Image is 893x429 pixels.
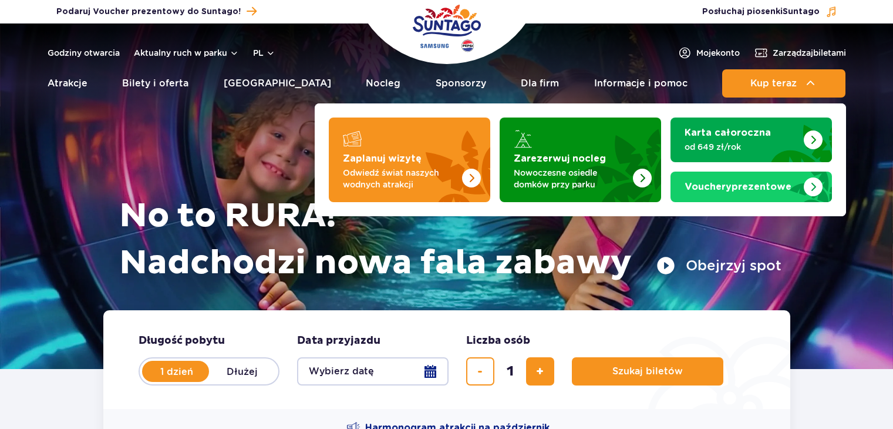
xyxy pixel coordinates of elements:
[783,8,820,16] span: Suntago
[685,128,771,138] strong: Karta całoroczna
[253,47,275,59] button: pl
[572,357,723,386] button: Szukaj biletów
[685,141,799,153] p: od 649 zł/rok
[702,6,820,18] span: Posłuchaj piosenki
[754,46,846,60] a: Zarządzajbiletami
[521,69,559,98] a: Dla firm
[466,357,494,386] button: usuń bilet
[436,69,486,98] a: Sponsorzy
[702,6,837,18] button: Posłuchaj piosenkiSuntago
[56,4,257,19] a: Podaruj Voucher prezentowy do Suntago!
[209,359,276,384] label: Dłużej
[670,118,832,162] a: Karta całoroczna
[329,118,490,202] a: Zaplanuj wizytę
[48,69,87,98] a: Atrakcje
[773,47,846,59] span: Zarządzaj biletami
[297,357,449,386] button: Wybierz datę
[656,256,781,275] button: Obejrzyj spot
[670,172,832,202] a: Vouchery prezentowe
[119,193,781,287] h1: No to RURA! Nadchodzi nowa fala zabawy
[696,47,740,59] span: Moje konto
[685,182,732,192] span: Vouchery
[139,334,225,348] span: Długość pobytu
[594,69,688,98] a: Informacje i pomoc
[343,167,457,190] p: Odwiedź świat naszych wodnych atrakcji
[134,48,239,58] button: Aktualny ruch w parku
[56,6,241,18] span: Podaruj Voucher prezentowy do Suntago!
[500,118,661,202] a: Zarezerwuj nocleg
[466,334,530,348] span: Liczba osób
[366,69,400,98] a: Nocleg
[514,154,606,163] strong: Zarezerwuj nocleg
[685,182,791,192] strong: prezentowe
[122,69,188,98] a: Bilety i oferta
[48,47,120,59] a: Godziny otwarcia
[343,154,422,163] strong: Zaplanuj wizytę
[143,359,210,384] label: 1 dzień
[496,357,524,386] input: liczba biletów
[750,78,797,89] span: Kup teraz
[514,167,628,190] p: Nowoczesne osiedle domków przy parku
[722,69,845,98] button: Kup teraz
[224,69,331,98] a: [GEOGRAPHIC_DATA]
[297,334,380,348] span: Data przyjazdu
[526,357,554,386] button: dodaj bilet
[612,366,683,377] span: Szukaj biletów
[103,310,790,409] form: Planowanie wizyty w Park of Poland
[678,46,740,60] a: Mojekonto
